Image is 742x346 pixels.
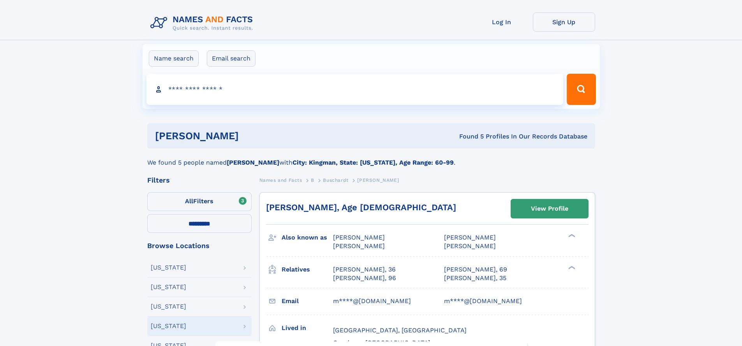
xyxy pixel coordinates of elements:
[533,12,595,32] a: Sign Up
[444,265,507,274] a: [PERSON_NAME], 69
[333,326,467,334] span: [GEOGRAPHIC_DATA], [GEOGRAPHIC_DATA]
[207,50,256,67] label: Email search
[323,175,348,185] a: Buschardt
[333,234,385,241] span: [PERSON_NAME]
[333,274,396,282] a: [PERSON_NAME], 96
[151,303,186,310] div: [US_STATE]
[333,242,385,250] span: [PERSON_NAME]
[566,265,576,270] div: ❯
[147,177,252,184] div: Filters
[444,234,496,241] span: [PERSON_NAME]
[282,295,333,308] h3: Email
[147,12,259,34] img: Logo Names and Facts
[147,192,252,211] label: Filters
[311,175,314,185] a: B
[444,274,506,282] a: [PERSON_NAME], 35
[333,265,396,274] a: [PERSON_NAME], 36
[311,177,314,183] span: B
[566,233,576,238] div: ❯
[155,131,349,141] h1: [PERSON_NAME]
[567,74,596,105] button: Search Button
[471,12,533,32] a: Log In
[147,242,252,249] div: Browse Locations
[149,50,199,67] label: Name search
[531,200,568,218] div: View Profile
[146,74,564,105] input: search input
[293,159,454,166] b: City: Kingman, State: [US_STATE], Age Range: 60-99
[151,323,186,329] div: [US_STATE]
[323,177,348,183] span: Buschardt
[151,284,186,290] div: [US_STATE]
[282,231,333,244] h3: Also known as
[259,175,302,185] a: Names and Facts
[227,159,279,166] b: [PERSON_NAME]
[266,202,456,212] a: [PERSON_NAME], Age [DEMOGRAPHIC_DATA]
[151,264,186,271] div: [US_STATE]
[511,199,588,218] a: View Profile
[349,132,587,141] div: Found 5 Profiles In Our Records Database
[282,263,333,276] h3: Relatives
[357,177,399,183] span: [PERSON_NAME]
[444,242,496,250] span: [PERSON_NAME]
[282,321,333,335] h3: Lived in
[147,149,595,167] div: We found 5 people named with .
[185,197,193,205] span: All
